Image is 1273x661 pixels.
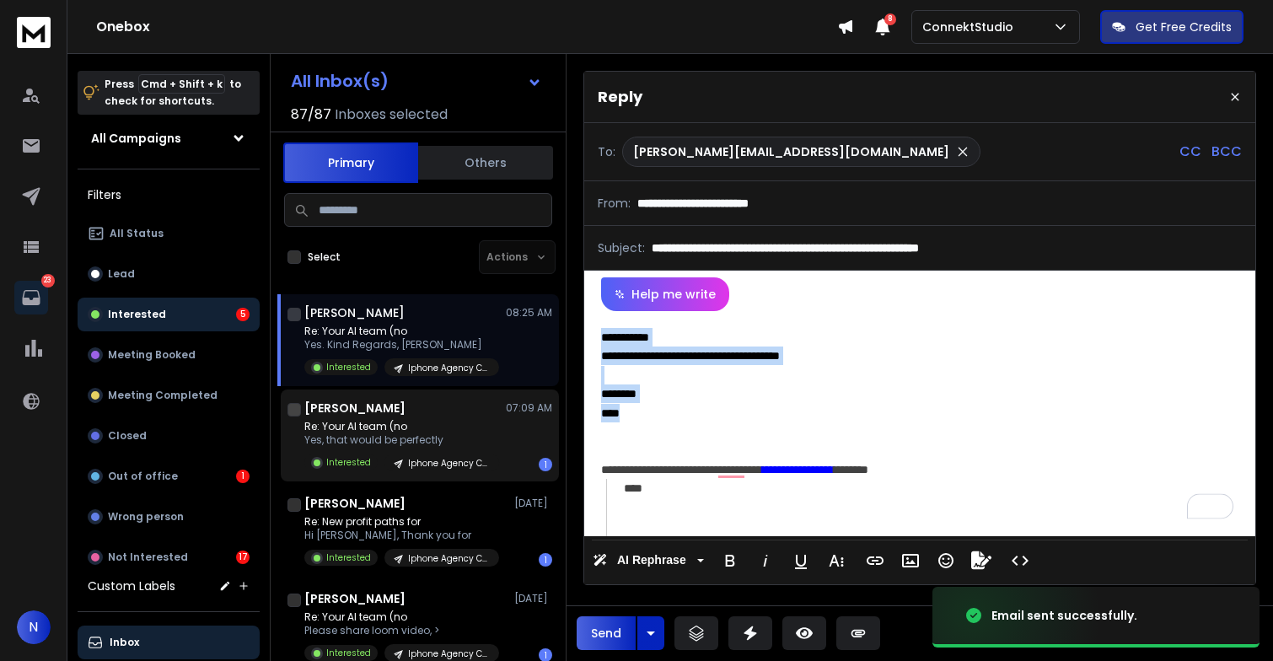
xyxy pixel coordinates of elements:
[304,400,406,416] h1: [PERSON_NAME]
[236,470,250,483] div: 1
[514,592,552,605] p: [DATE]
[884,13,896,25] span: 8
[108,510,184,524] p: Wrong person
[408,648,489,660] p: Iphone Agency Campaign
[78,500,260,534] button: Wrong person
[326,361,371,373] p: Interested
[108,389,218,402] p: Meeting Completed
[418,144,553,181] button: Others
[749,544,782,578] button: Italic (⌘I)
[991,607,1137,624] div: Email sent successfully.
[105,76,241,110] p: Press to check for shortcuts.
[1004,544,1036,578] button: Code View
[110,636,139,649] p: Inbox
[589,544,707,578] button: AI Rephrase
[41,274,55,288] p: 23
[304,420,499,433] p: Re: Your AI team (no
[236,551,250,564] div: 17
[1179,142,1201,162] p: CC
[108,267,135,281] p: Lead
[277,64,556,98] button: All Inbox(s)
[965,544,997,578] button: Signature
[17,610,51,644] button: N
[598,143,615,160] p: To:
[78,459,260,493] button: Out of office1
[859,544,891,578] button: Insert Link (⌘K)
[14,281,48,314] a: 23
[108,348,196,362] p: Meeting Booked
[326,551,371,564] p: Interested
[78,217,260,250] button: All Status
[78,379,260,412] button: Meeting Completed
[138,74,225,94] span: Cmd + Shift + k
[326,456,371,469] p: Interested
[304,590,406,607] h1: [PERSON_NAME]
[78,338,260,372] button: Meeting Booked
[820,544,852,578] button: More Text
[633,143,949,160] p: [PERSON_NAME][EMAIL_ADDRESS][DOMAIN_NAME]
[584,311,1255,536] div: To enrich screen reader interactions, please activate Accessibility in Grammarly extension settings
[236,308,250,321] div: 5
[577,616,636,650] button: Send
[785,544,817,578] button: Underline (⌘U)
[304,529,499,542] p: Hi [PERSON_NAME], Thank you for
[894,544,927,578] button: Insert Image (⌘P)
[408,552,489,565] p: Iphone Agency Campaign
[614,553,690,567] span: AI Rephrase
[514,497,552,510] p: [DATE]
[108,308,166,321] p: Interested
[304,515,499,529] p: Re: New profit paths for
[91,130,181,147] h1: All Campaigns
[598,195,631,212] p: From:
[1136,19,1232,35] p: Get Free Credits
[408,457,489,470] p: Iphone Agency Campaign
[1211,142,1242,162] p: BCC
[78,419,260,453] button: Closed
[930,544,962,578] button: Emoticons
[539,553,552,567] div: 1
[304,495,406,512] h1: [PERSON_NAME]
[304,325,499,338] p: Re: Your AI team (no
[598,239,645,256] p: Subject:
[78,257,260,291] button: Lead
[283,142,418,183] button: Primary
[108,551,188,564] p: Not Interested
[308,250,341,264] label: Select
[304,338,499,352] p: Yes. Kind Regards, [PERSON_NAME]
[335,105,448,125] h3: Inboxes selected
[539,458,552,471] div: 1
[78,626,260,659] button: Inbox
[108,470,178,483] p: Out of office
[506,401,552,415] p: 07:09 AM
[78,121,260,155] button: All Campaigns
[601,277,729,311] button: Help me write
[291,105,331,125] span: 87 / 87
[304,433,499,447] p: Yes, that would be perfectly
[78,183,260,207] h3: Filters
[1100,10,1243,44] button: Get Free Credits
[291,73,389,89] h1: All Inbox(s)
[304,624,499,637] p: Please share loom video, >
[78,540,260,574] button: Not Interested17
[714,544,746,578] button: Bold (⌘B)
[78,298,260,331] button: Interested5
[108,429,147,443] p: Closed
[326,647,371,659] p: Interested
[110,227,164,240] p: All Status
[304,610,499,624] p: Re: Your AI team (no
[408,362,489,374] p: Iphone Agency Campaign
[17,17,51,48] img: logo
[304,304,405,321] h1: [PERSON_NAME]
[506,306,552,320] p: 08:25 AM
[598,85,642,109] p: Reply
[96,17,837,37] h1: Onebox
[88,578,175,594] h3: Custom Labels
[922,19,1020,35] p: ConnektStudio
